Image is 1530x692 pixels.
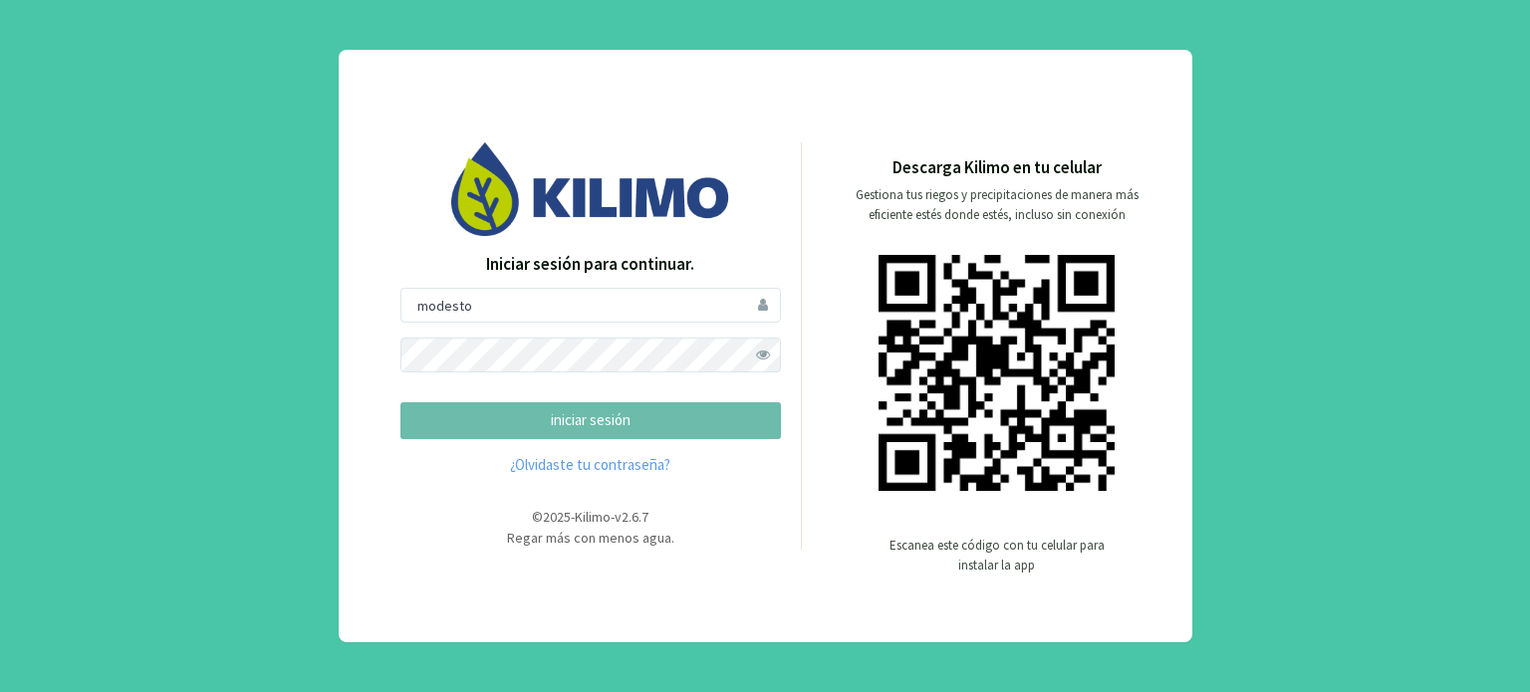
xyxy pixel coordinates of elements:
span: Regar más con menos agua. [507,529,674,547]
button: iniciar sesión [400,402,781,439]
input: Usuario [400,288,781,323]
p: Descarga Kilimo en tu celular [892,155,1102,181]
p: iniciar sesión [417,409,764,432]
span: Kilimo [575,508,611,526]
p: Escanea este código con tu celular para instalar la app [888,536,1107,576]
a: ¿Olvidaste tu contraseña? [400,454,781,477]
span: v2.6.7 [615,508,648,526]
span: - [611,508,615,526]
span: 2025 [543,508,571,526]
img: Image [451,142,730,235]
span: - [571,508,575,526]
p: Gestiona tus riegos y precipitaciones de manera más eficiente estés donde estés, incluso sin cone... [844,185,1150,225]
img: qr code [879,255,1115,491]
span: © [532,508,543,526]
p: Iniciar sesión para continuar. [400,252,781,278]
